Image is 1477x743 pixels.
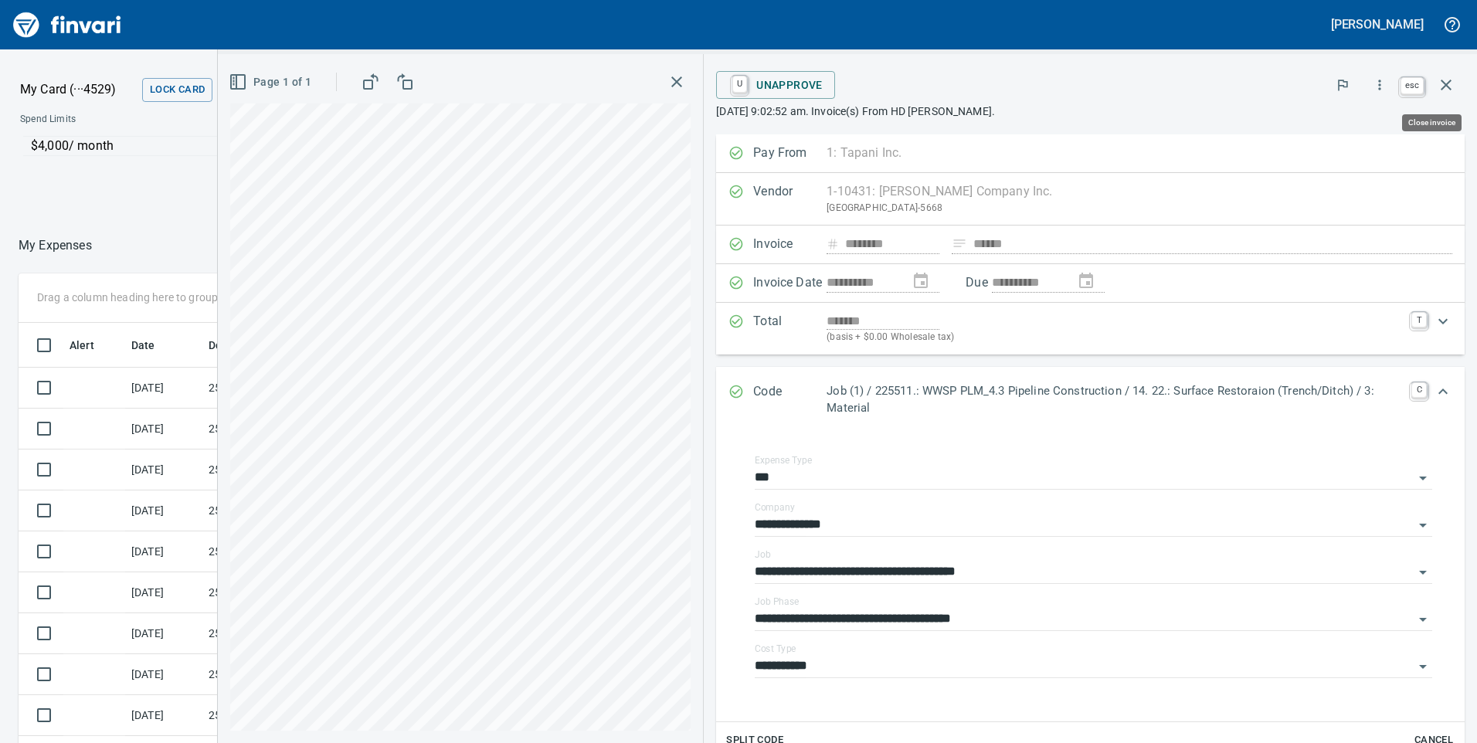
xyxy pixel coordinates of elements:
[19,236,92,255] p: My Expenses
[125,654,202,695] td: [DATE]
[125,613,202,654] td: [DATE]
[9,6,125,43] img: Finvari
[131,336,155,355] span: Date
[125,409,202,450] td: [DATE]
[125,572,202,613] td: [DATE]
[716,367,1465,433] div: Expand
[125,450,202,490] td: [DATE]
[753,312,827,345] p: Total
[716,103,1465,119] p: [DATE] 9:02:52 am. Invoice(s) From HD [PERSON_NAME].
[1331,16,1424,32] h5: [PERSON_NAME]
[716,303,1465,355] div: Expand
[755,550,771,559] label: Job
[1412,514,1434,536] button: Open
[125,490,202,531] td: [DATE]
[202,450,341,490] td: 255504
[150,81,205,99] span: Lock Card
[202,613,341,654] td: 255504
[1412,561,1434,583] button: Open
[20,80,136,99] p: My Card (···4529)
[202,490,341,531] td: 255504
[125,368,202,409] td: [DATE]
[732,76,747,93] a: U
[202,368,341,409] td: 255504
[37,290,263,305] p: Drag a column heading here to group the table
[755,597,799,606] label: Job Phase
[125,695,202,736] td: [DATE]
[131,336,175,355] span: Date
[1412,467,1434,489] button: Open
[202,572,341,613] td: 255504
[202,695,341,736] td: 255504
[142,78,212,102] button: Lock Card
[8,156,525,171] p: Online allowed
[209,336,267,355] span: Description
[226,68,317,97] button: Page 1 of 1
[1401,77,1424,94] a: esc
[755,644,796,653] label: Cost Type
[209,336,287,355] span: Description
[202,654,341,695] td: 255504
[20,112,299,127] span: Spend Limits
[19,236,92,255] nav: breadcrumb
[1412,609,1434,630] button: Open
[70,336,94,355] span: Alert
[755,456,812,465] label: Expense Type
[716,71,835,99] button: UUnapprove
[827,382,1402,417] p: Job (1) / 225511.: WWSP PLM_4.3 Pipeline Construction / 14. 22.: Surface Restoraion (Trench/Ditch...
[728,72,823,98] span: Unapprove
[1412,656,1434,677] button: Open
[202,409,341,450] td: 255504
[70,336,114,355] span: Alert
[125,531,202,572] td: [DATE]
[1411,312,1427,327] a: T
[1411,382,1427,398] a: C
[827,330,1402,345] p: (basis + $0.00 Wholesale tax)
[755,503,795,512] label: Company
[753,382,827,417] p: Code
[1327,12,1428,36] button: [PERSON_NAME]
[232,73,311,92] span: Page 1 of 1
[31,137,515,155] p: $4,000 / month
[202,531,341,572] td: 255504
